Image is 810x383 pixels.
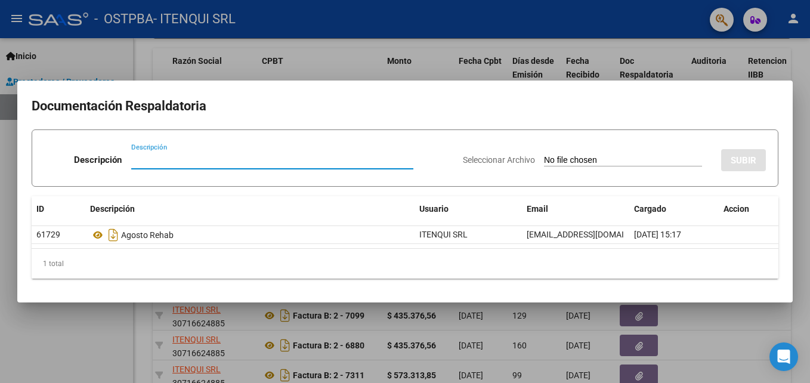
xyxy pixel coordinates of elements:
[527,230,659,239] span: [EMAIL_ADDRESS][DOMAIN_NAME]
[769,342,798,371] div: Open Intercom Messenger
[634,230,681,239] span: [DATE] 15:17
[90,226,410,245] div: Agosto Rehab
[415,196,522,222] datatable-header-cell: Usuario
[724,204,749,214] span: Accion
[721,149,766,171] button: SUBIR
[634,204,666,214] span: Cargado
[32,95,778,118] h2: Documentación Respaldatoria
[32,196,85,222] datatable-header-cell: ID
[419,204,449,214] span: Usuario
[463,155,535,165] span: Seleccionar Archivo
[32,249,778,279] div: 1 total
[36,204,44,214] span: ID
[74,153,122,167] p: Descripción
[719,196,778,222] datatable-header-cell: Accion
[527,204,548,214] span: Email
[419,230,468,239] span: ITENQUI SRL
[522,196,629,222] datatable-header-cell: Email
[629,196,719,222] datatable-header-cell: Cargado
[731,155,756,166] span: SUBIR
[85,196,415,222] datatable-header-cell: Descripción
[90,204,135,214] span: Descripción
[106,226,121,245] i: Descargar documento
[36,230,60,239] span: 61729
